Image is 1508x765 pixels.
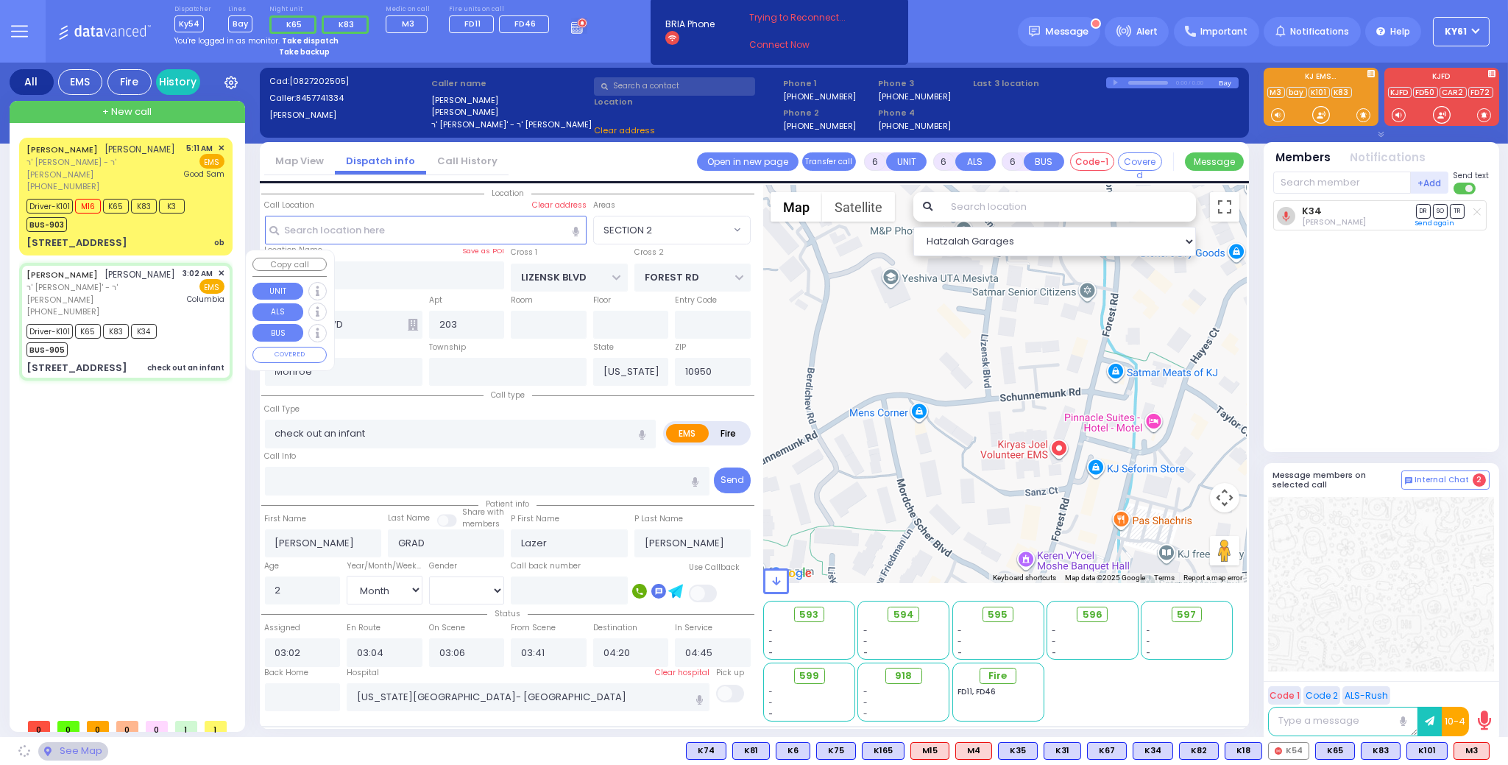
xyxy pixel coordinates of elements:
[594,96,779,108] label: Location
[347,667,379,679] label: Hospital
[116,721,138,732] span: 0
[1178,607,1197,622] span: 597
[895,669,912,683] span: 918
[697,152,799,171] a: Open in new page
[1309,87,1330,98] a: K101
[199,279,224,294] span: EMS
[1315,742,1355,760] div: BLS
[957,636,962,647] span: -
[464,18,481,29] span: FD11
[1133,742,1173,760] div: BLS
[732,742,770,760] div: K81
[1416,219,1455,228] a: Send again
[878,120,951,131] label: [PHONE_NUMBER]
[57,721,79,732] span: 0
[1087,742,1127,760] div: BLS
[1275,747,1282,755] img: red-radio-icon.svg
[1179,742,1219,760] div: K82
[107,69,152,95] div: Fire
[26,156,180,180] span: ר' [PERSON_NAME] - ר' [PERSON_NAME]
[105,268,176,281] span: [PERSON_NAME]
[1273,172,1411,194] input: Search member
[214,237,224,248] div: ob
[1210,192,1239,222] button: Toggle fullscreen view
[862,742,905,760] div: BLS
[1411,172,1449,194] button: +Add
[429,342,466,353] label: Township
[1445,25,1467,38] span: KY61
[769,636,774,647] span: -
[264,154,335,168] a: Map View
[910,742,949,760] div: ALS
[511,295,533,306] label: Room
[514,18,536,29] span: FD46
[1267,87,1285,98] a: M3
[769,686,774,697] span: -
[769,647,774,658] span: -
[1083,607,1102,622] span: 596
[174,15,204,32] span: Ky54
[1416,204,1431,218] span: DR
[289,75,349,87] span: [0827202505]
[187,294,224,305] span: Columbia
[1302,205,1322,216] a: K34
[131,324,157,339] span: K34
[708,424,749,443] label: Fire
[1415,475,1470,485] span: Internal Chat
[955,742,992,760] div: ALS
[228,5,252,14] label: Lines
[462,518,500,529] span: members
[402,18,414,29] span: M3
[941,192,1196,222] input: Search location
[131,199,157,214] span: K83
[1185,152,1244,171] button: Message
[26,281,178,306] span: ר' [PERSON_NAME]' - ר' [PERSON_NAME]
[1200,25,1247,38] span: Important
[767,564,815,583] a: Open this area in Google Maps (opens a new window)
[593,622,637,634] label: Destination
[603,223,652,238] span: SECTION 2
[1454,742,1490,760] div: M3
[988,607,1008,622] span: 595
[878,107,968,119] span: Phone 4
[265,403,300,415] label: Call Type
[103,324,129,339] span: K83
[102,105,152,119] span: + New call
[1454,181,1477,196] label: Turn off text
[1273,470,1401,490] h5: Message members on selected call
[593,295,611,306] label: Floor
[1433,17,1490,46] button: KY61
[1361,742,1401,760] div: K83
[269,5,374,14] label: Night unit
[886,152,927,171] button: UNIT
[1468,87,1493,98] a: FD72
[1405,477,1412,484] img: comment-alt.png
[878,91,951,102] label: [PHONE_NUMBER]
[1454,170,1490,181] span: Send text
[279,46,330,57] strong: Take backup
[511,247,537,258] label: Cross 1
[252,303,303,321] button: ALS
[265,667,309,679] label: Back Home
[1268,742,1309,760] div: K54
[863,636,868,647] span: -
[784,107,874,119] span: Phone 2
[252,283,303,300] button: UNIT
[26,306,99,317] span: [PHONE_NUMBER]
[955,152,996,171] button: ALS
[1401,470,1490,490] button: Internal Chat 2
[1290,25,1349,38] span: Notifications
[286,18,302,30] span: K65
[1024,152,1064,171] button: BUS
[863,625,868,636] span: -
[228,15,252,32] span: Bay
[1440,87,1467,98] a: CAR2
[38,742,107,761] div: See map
[265,513,307,525] label: First Name
[156,69,200,95] a: History
[893,607,914,622] span: 594
[1136,25,1158,38] span: Alert
[1052,625,1056,636] span: -
[449,5,554,14] label: Fire units on call
[478,498,537,510] span: Patient info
